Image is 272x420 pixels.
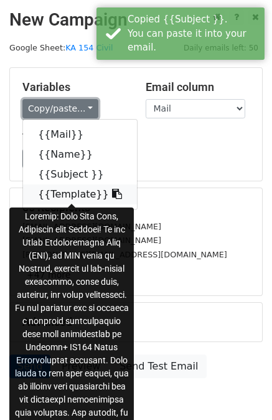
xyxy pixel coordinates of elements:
a: {{Subject }} [23,165,137,184]
small: Google Sheet: [9,43,113,52]
a: {{Name}} [23,145,137,165]
small: [EMAIL_ADDRESS][DOMAIN_NAME] [22,222,161,231]
a: Copy/paste... [22,99,98,118]
h5: Email column [146,80,250,94]
small: [EMAIL_ADDRESS][DOMAIN_NAME] [22,236,161,245]
h5: Variables [22,80,127,94]
div: Copied {{Subject }}. You can paste it into your email. [128,12,260,55]
h5: Advanced [22,315,250,329]
a: Send Test Email [111,355,206,378]
a: {{Template}} [23,184,137,204]
a: KA 154 Civil [65,43,113,52]
a: {{Mail}} [23,125,137,145]
h2: New Campaign [9,9,263,31]
iframe: Chat Widget [210,360,272,420]
small: [PERSON_NAME][EMAIL_ADDRESS][DOMAIN_NAME] [22,250,227,259]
